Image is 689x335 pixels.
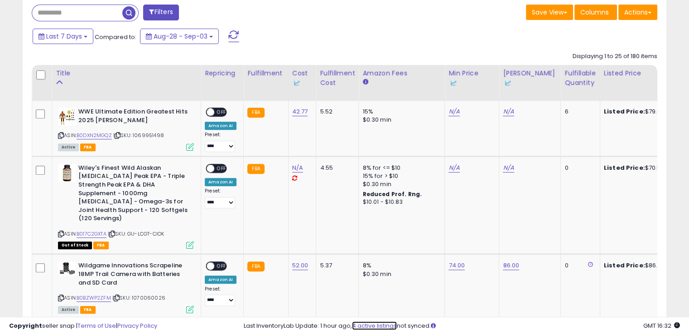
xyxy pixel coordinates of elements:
div: Fulfillment [247,69,284,78]
b: WWE Ultimate Edition Greatest Hits 2025 [PERSON_NAME] [78,108,188,127]
div: $86.00 [604,261,679,270]
a: N/A [503,163,514,172]
span: OFF [214,262,229,270]
a: 86.00 [503,261,519,270]
div: 0 [564,261,593,270]
a: B0BZWP2ZFM [77,294,111,302]
div: 5.52 [320,108,352,116]
span: Last 7 Days [46,32,82,41]
a: N/A [448,107,459,116]
small: FBA [247,261,264,271]
img: InventoryLab Logo [292,79,301,88]
b: Listed Price: [604,163,645,172]
div: Cost [292,69,313,88]
span: All listings currently available for purchase on Amazon [58,143,79,151]
div: Fulfillable Quantity [564,69,596,88]
div: 0 [564,164,593,172]
div: 5.37 [320,261,352,270]
span: 2025-09-11 16:32 GMT [643,321,680,330]
button: Actions [618,5,657,20]
div: Title [56,69,197,78]
div: $70.50 [604,164,679,172]
b: Wildgame Innovations Scrapeline 18MP Trail Camera with Batteries and SD Card [78,261,188,289]
div: ASIN: [58,108,194,150]
span: FBA [80,143,96,151]
div: $0.30 min [362,180,438,188]
div: 4.55 [320,164,352,172]
div: 8% [362,261,438,270]
a: N/A [292,163,303,172]
div: Amazon AI [205,122,236,130]
span: Columns [580,8,609,17]
b: Listed Price: [604,107,645,116]
div: Preset: [205,286,236,306]
a: B0DXN2MGQZ [77,132,112,139]
div: Preset: [205,132,236,152]
a: 42.77 [292,107,308,116]
span: Compared to: [95,33,136,41]
button: Last 7 Days [33,29,93,44]
small: FBA [247,164,264,174]
div: Displaying 1 to 25 of 180 items [573,52,657,61]
div: Repricing [205,69,240,78]
span: All listings that are currently out of stock and unavailable for purchase on Amazon [58,241,92,249]
div: seller snap | | [9,322,157,330]
a: B017C2GXTA [77,230,106,238]
div: Amazon Fees [362,69,441,78]
b: Wiley's Finest Wild Alaskan [MEDICAL_DATA] Peak EPA - Triple Strength Peak EPA & DHA Supplement -... [78,164,188,225]
span: FBA [80,306,96,314]
div: Listed Price [604,69,682,78]
img: 41Gg3bzozKL._SL40_.jpg [58,164,76,182]
div: $79.00 [604,108,679,116]
img: InventoryLab Logo [448,79,458,88]
button: Columns [574,5,617,20]
div: Some or all of the values in this column are provided from Inventory Lab. [292,78,313,88]
div: $0.30 min [362,270,438,278]
a: Privacy Policy [117,321,157,330]
div: [PERSON_NAME] [503,69,557,88]
img: 41qaRb5Rz8L._SL40_.jpg [58,108,76,126]
div: Amazon AI [205,178,236,186]
img: InventoryLab Logo [503,79,512,88]
small: FBA [247,108,264,118]
div: ASIN: [58,164,194,248]
button: Aug-28 - Sep-03 [140,29,219,44]
button: Save View [526,5,573,20]
a: N/A [448,163,459,172]
span: | SKU: GU-LCGT-CIOK [108,230,164,237]
img: 41XB7BBzmKL._SL40_.jpg [58,261,76,276]
a: N/A [503,107,514,116]
div: Min Price [448,69,495,88]
span: Aug-28 - Sep-03 [154,32,207,41]
a: 74.00 [448,261,465,270]
span: OFF [214,108,229,116]
b: Listed Price: [604,261,645,270]
button: Filters [143,5,178,20]
span: | SKU: 1069951498 [113,132,164,139]
div: Some or all of the values in this column are provided from Inventory Lab. [448,78,495,88]
div: 15% [362,108,438,116]
a: 4 active listings [352,321,397,330]
b: Reduced Prof. Rng. [362,190,422,198]
div: $10.01 - $10.83 [362,198,438,206]
span: FBA [93,241,109,249]
div: 15% for > $10 [362,172,438,180]
strong: Copyright [9,321,42,330]
div: Preset: [205,188,236,208]
div: 8% for <= $10 [362,164,438,172]
a: 52.00 [292,261,308,270]
div: Fulfillment Cost [320,69,355,88]
div: Some or all of the values in this column are provided from Inventory Lab. [503,78,557,88]
span: | SKU: 1070060026 [112,294,165,301]
div: 6 [564,108,593,116]
small: Amazon Fees. [362,78,368,86]
span: OFF [214,164,229,172]
div: Amazon AI [205,276,236,284]
div: $0.30 min [362,116,438,124]
span: All listings currently available for purchase on Amazon [58,306,79,314]
div: Last InventoryLab Update: 1 hour ago, not synced. [244,322,680,330]
a: Terms of Use [77,321,116,330]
